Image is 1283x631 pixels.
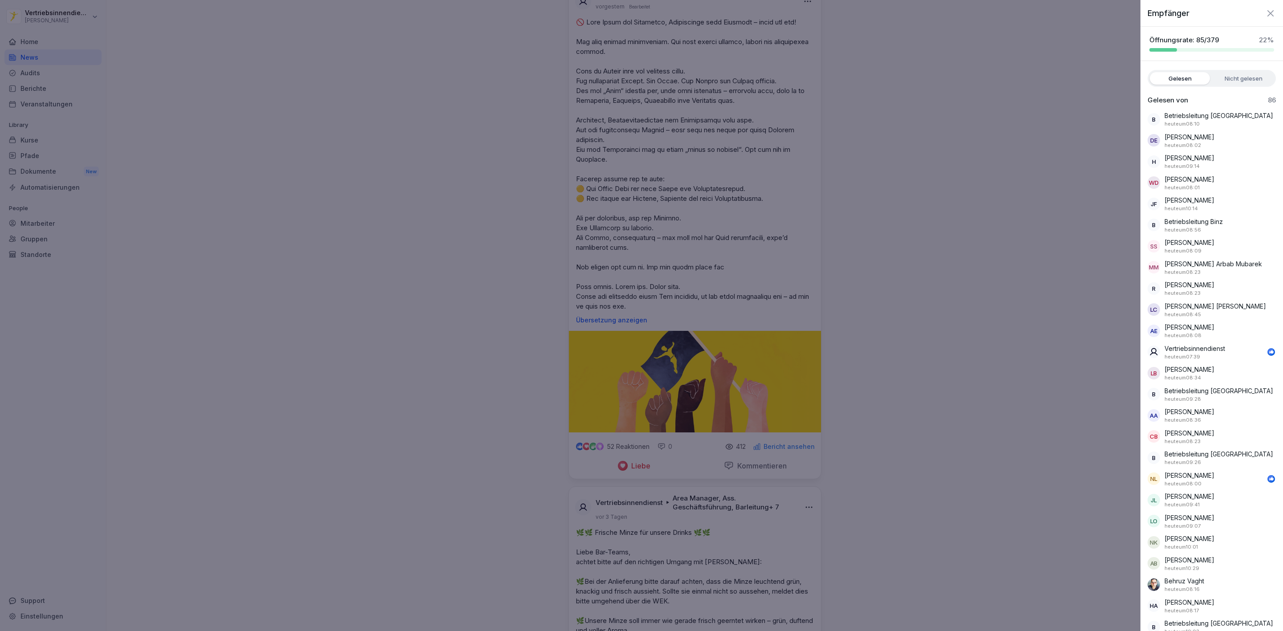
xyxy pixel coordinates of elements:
[1148,515,1160,527] div: LO
[1165,184,1200,191] p: 22. September 2025 um 08:01
[1148,176,1160,189] div: WD
[1165,120,1200,128] p: 22. September 2025 um 08:10
[1165,598,1214,607] p: [PERSON_NAME]
[1165,586,1200,593] p: 22. September 2025 um 08:16
[1165,374,1201,382] p: 22. September 2025 um 08:34
[1165,513,1214,522] p: [PERSON_NAME]
[1148,261,1160,273] div: MM
[1148,578,1160,591] img: msgvbhw1si99gg8qc0hz9cbw.png
[1148,325,1160,337] div: AE
[1165,365,1214,374] p: [PERSON_NAME]
[1165,195,1214,205] p: [PERSON_NAME]
[1165,142,1201,149] p: 22. September 2025 um 08:02
[1165,501,1200,509] p: 22. September 2025 um 09:41
[1165,111,1273,120] p: Betriebsleitung [GEOGRAPHIC_DATA]
[1165,205,1198,212] p: 22. September 2025 um 10:14
[1165,555,1214,565] p: [PERSON_NAME]
[1165,226,1201,234] p: 22. September 2025 um 08:56
[1148,113,1160,126] div: B
[1165,480,1201,488] p: 22. September 2025 um 08:00
[1148,96,1188,105] p: Gelesen von
[1165,153,1214,163] p: [PERSON_NAME]
[1165,565,1199,572] p: 22. September 2025 um 10:29
[1165,534,1214,543] p: [PERSON_NAME]
[1165,269,1201,276] p: 22. September 2025 um 08:23
[1165,289,1201,297] p: 22. September 2025 um 08:23
[1165,576,1204,586] p: Behruz Vaght
[1165,386,1273,395] p: Betriebsleitung [GEOGRAPHIC_DATA]
[1165,619,1273,628] p: Betriebsleitung [GEOGRAPHIC_DATA]
[1165,247,1201,255] p: 22. September 2025 um 08:09
[1165,238,1214,247] p: [PERSON_NAME]
[1268,96,1276,105] p: 86
[1148,409,1160,422] div: AA
[1268,348,1275,355] img: like
[1165,175,1214,184] p: [PERSON_NAME]
[1165,428,1214,438] p: [PERSON_NAME]
[1148,155,1160,168] div: H
[1165,438,1201,445] p: 22. September 2025 um 08:23
[1165,280,1214,289] p: [PERSON_NAME]
[1148,198,1160,210] div: JF
[1214,72,1274,85] label: Nicht gelesen
[1165,607,1199,615] p: 22. September 2025 um 08:17
[1165,344,1225,353] p: Vertriebsinnendienst
[1150,72,1210,85] label: Gelesen
[1165,322,1214,332] p: [PERSON_NAME]
[1165,522,1201,530] p: 22. September 2025 um 09:07
[1165,353,1200,361] p: 22. September 2025 um 07:39
[1165,332,1201,339] p: 22. September 2025 um 08:08
[1149,36,1219,45] p: Öffnungsrate: 85/379
[1165,449,1273,459] p: Betriebsleitung [GEOGRAPHIC_DATA]
[1148,240,1160,252] div: SS
[1259,36,1274,45] p: 22 %
[1165,132,1214,142] p: [PERSON_NAME]
[1148,430,1160,443] div: CB
[1165,217,1223,226] p: Betriebsleitung Binz
[1165,416,1201,424] p: 22. September 2025 um 08:36
[1148,472,1160,485] div: NL
[1148,452,1160,464] div: B
[1148,599,1160,612] div: HA
[1148,388,1160,400] div: B
[1165,395,1201,403] p: 22. September 2025 um 09:28
[1148,557,1160,570] div: AB
[1268,475,1275,482] img: like
[1165,259,1262,269] p: [PERSON_NAME] Arbab Mubarek
[1165,492,1214,501] p: [PERSON_NAME]
[1148,282,1160,295] div: R
[1148,7,1189,19] p: Empfänger
[1165,311,1201,318] p: 22. September 2025 um 08:45
[1165,163,1200,170] p: 22. September 2025 um 09:14
[1148,536,1160,549] div: NK
[1148,134,1160,147] div: DE
[1148,367,1160,379] div: LB
[1148,303,1160,316] div: LC
[1148,219,1160,231] div: B
[1165,301,1266,311] p: [PERSON_NAME] [PERSON_NAME]
[1165,471,1214,480] p: [PERSON_NAME]
[1165,459,1201,466] p: 22. September 2025 um 09:26
[1165,407,1214,416] p: [PERSON_NAME]
[1165,543,1198,551] p: 22. September 2025 um 10:01
[1148,494,1160,506] div: JL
